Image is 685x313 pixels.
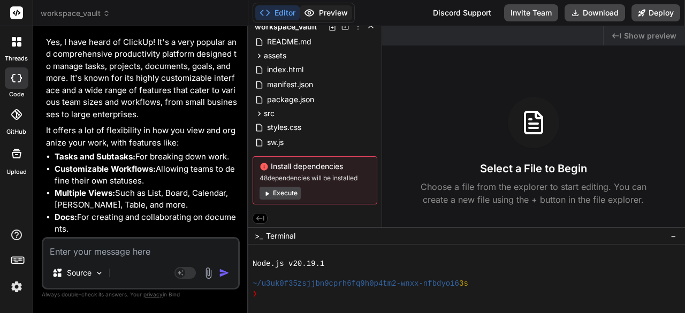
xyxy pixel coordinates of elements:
span: assets [264,50,286,61]
label: code [9,90,24,99]
span: >_ [255,231,263,241]
p: It offers a lot of flexibility in how you view and organize your work, with features like: [46,125,238,149]
span: workspace_vault [41,8,110,19]
span: ~/u3uk0f35zsjjbn9cprh6fq9h0p4tm2-wnxx-nfbdyoi6 [253,279,459,289]
span: README.md [266,35,313,48]
img: settings [7,278,26,296]
button: Invite Team [504,4,558,21]
img: icon [219,268,230,278]
strong: Docs: [55,212,77,222]
img: attachment [202,267,215,279]
span: ❯ [253,289,258,299]
span: privacy [143,291,163,297]
p: Choose a file from the explorer to start editing. You can create a new file using the + button in... [414,180,653,206]
span: 3s [459,279,468,289]
strong: Goals and Portfolios: [55,236,136,246]
span: workspace_vault [255,21,317,32]
span: styles.css [266,121,302,134]
p: Source [67,268,92,278]
button: Execute [260,187,301,200]
h3: Select a File to Begin [480,161,587,176]
button: Preview [300,5,352,20]
span: − [671,231,676,241]
span: Install dependencies [260,161,370,172]
span: sw.js [266,136,285,149]
span: Node.js v20.19.1 [253,259,324,269]
label: GitHub [6,127,26,136]
p: Always double-check its answers. Your in Bind [42,289,240,300]
li: For tracking progress and high-level overviews. [55,235,238,259]
li: For breaking down work. [55,151,238,163]
strong: Multiple Views: [55,188,115,198]
span: Terminal [266,231,295,241]
button: Download [565,4,625,21]
strong: Tasks and Subtasks: [55,151,135,162]
button: Editor [255,5,300,20]
span: Show preview [624,30,676,41]
label: Upload [6,167,27,177]
p: Yes, I have heard of ClickUp! It's a very popular and comprehensive productivity platform designe... [46,36,238,121]
span: src [264,108,275,119]
label: threads [5,54,28,63]
span: index.html [266,63,305,76]
li: Such as List, Board, Calendar, [PERSON_NAME], Table, and more. [55,187,238,211]
li: Allowing teams to define their own statuses. [55,163,238,187]
span: 48 dependencies will be installed [260,174,370,182]
span: manifest.json [266,78,314,91]
li: For creating and collaborating on documents. [55,211,238,235]
strong: Customizable Workflows: [55,164,156,174]
button: Deploy [631,4,680,21]
span: package.json [266,93,315,106]
img: Pick Models [95,269,104,278]
button: − [668,227,679,245]
div: Discord Support [427,4,498,21]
